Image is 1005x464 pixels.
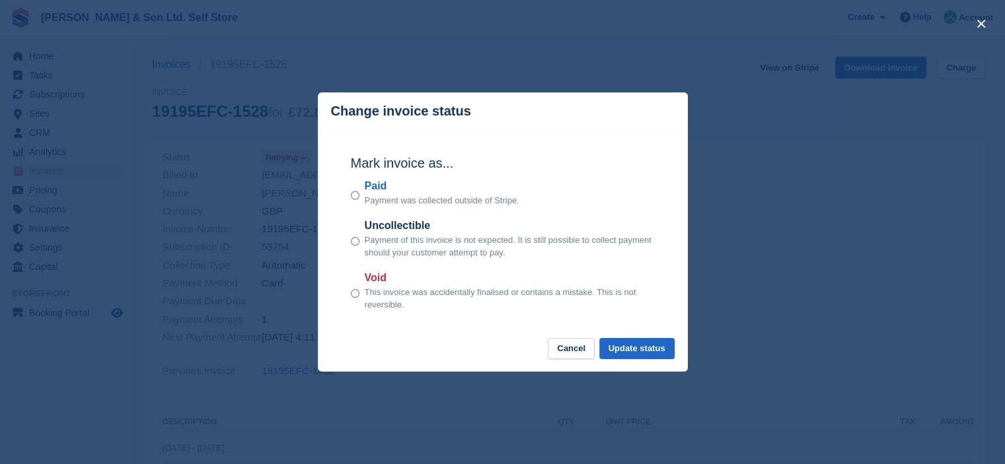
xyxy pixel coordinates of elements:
[365,234,655,259] p: Payment of this invoice is not expected. It is still possible to collect payment should your cust...
[365,178,519,194] label: Paid
[365,218,655,234] label: Uncollectible
[971,13,992,34] button: close
[331,104,471,119] p: Change invoice status
[548,338,595,360] button: Cancel
[365,286,655,312] p: This invoice was accidentally finalised or contains a mistake. This is not reversible.
[365,270,655,286] label: Void
[365,194,519,207] p: Payment was collected outside of Stripe.
[351,153,655,173] h2: Mark invoice as...
[599,338,675,360] button: Update status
